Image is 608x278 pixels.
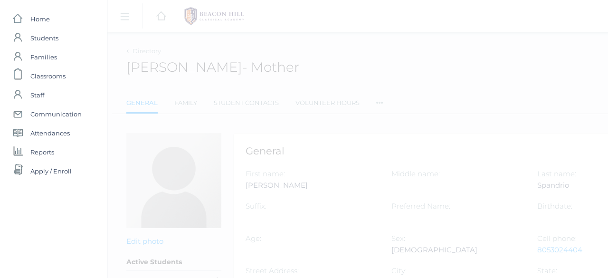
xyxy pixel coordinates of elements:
[30,48,57,67] span: Families
[30,162,72,181] span: Apply / Enroll
[30,105,82,124] span: Communication
[30,67,66,86] span: Classrooms
[30,86,44,105] span: Staff
[30,124,70,143] span: Attendances
[30,143,54,162] span: Reports
[30,10,50,29] span: Home
[30,29,58,48] span: Students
